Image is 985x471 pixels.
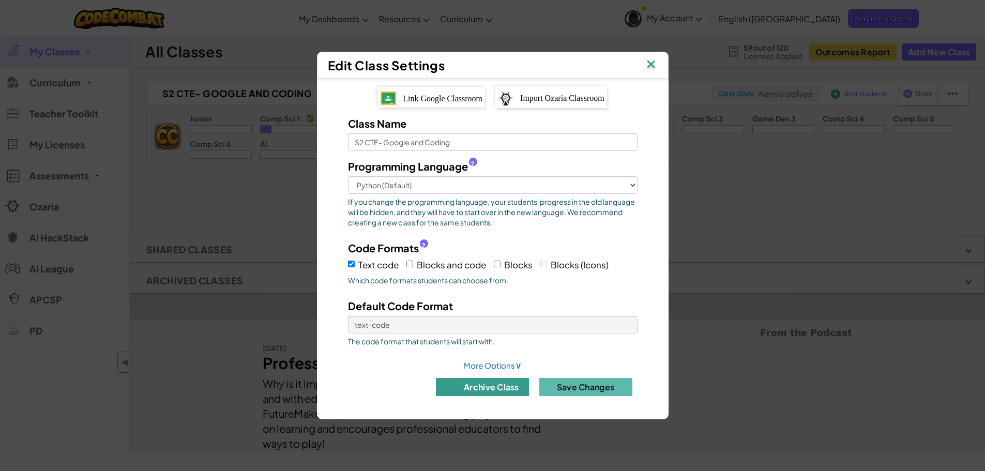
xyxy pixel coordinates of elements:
span: Blocks [504,259,533,270]
span: ∨ [515,359,522,371]
span: Class Name [348,117,406,130]
span: ? [421,241,426,250]
span: Which code formats students can choose from. [348,275,638,285]
span: Edit Class Settings [328,57,445,73]
span: ? [471,160,475,168]
span: Blocks and code [417,259,486,270]
span: Programming Language [348,159,468,174]
img: IconGoogleClassroom.svg [381,92,396,105]
span: Text code [358,259,399,270]
button: archive class [436,378,529,396]
button: Save Changes [539,378,632,396]
span: Import Ozaria Classroom [520,94,604,102]
img: IconClose.svg [644,57,658,73]
span: Link Google Classroom [403,94,482,103]
span: Default Code Format [348,299,453,312]
span: Code Formats [348,240,419,255]
span: Blocks (Icons) [551,259,609,270]
input: Blocks (Icons) [540,261,547,267]
span: If you change the programming language, your students' progress in the old language will be hidde... [348,196,638,227]
input: Blocks and code [406,261,413,267]
a: More Options [464,360,522,370]
img: IconArchive.svg [445,381,458,393]
img: ozaria-logo.png [498,91,513,105]
span: The code format that students will start with. [348,336,638,346]
input: Text code [348,261,355,267]
input: Blocks [494,261,501,267]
